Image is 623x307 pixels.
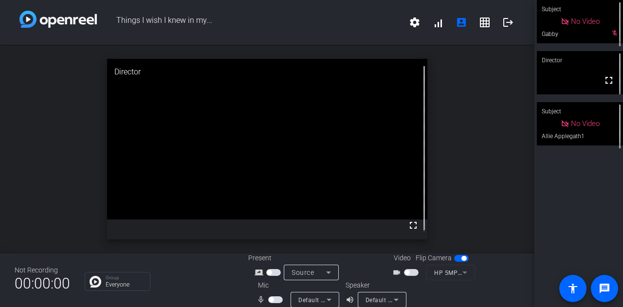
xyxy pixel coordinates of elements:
[394,253,411,263] span: Video
[15,271,70,295] span: 00:00:00
[90,276,101,288] img: Chat Icon
[107,59,428,85] div: Director
[603,74,615,86] mat-icon: fullscreen
[392,267,404,278] mat-icon: videocam_outline
[255,267,266,278] mat-icon: screen_share_outline
[502,17,514,28] mat-icon: logout
[97,11,403,34] span: Things I wish I knew in my...
[19,11,97,28] img: white-gradient.svg
[409,17,421,28] mat-icon: settings
[298,296,540,304] span: Default - Microphone Array (Intel® Smart Sound Technology for Digital Microphones)
[416,253,452,263] span: Flip Camera
[407,219,419,231] mat-icon: fullscreen
[426,11,450,34] button: signal_cellular_alt
[257,294,268,306] mat-icon: mic_none
[292,269,314,276] span: Source
[15,265,70,275] div: Not Recording
[106,282,145,288] p: Everyone
[571,17,600,26] span: No Video
[456,17,467,28] mat-icon: account_box
[346,280,404,290] div: Speaker
[248,280,346,290] div: Mic
[599,283,610,294] mat-icon: message
[537,51,623,70] div: Director
[537,102,623,121] div: Subject
[346,294,357,306] mat-icon: volume_up
[248,253,346,263] div: Present
[366,296,414,304] span: Default - AirPods
[571,119,600,128] span: No Video
[567,283,579,294] mat-icon: accessibility
[479,17,491,28] mat-icon: grid_on
[106,275,145,280] p: Group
